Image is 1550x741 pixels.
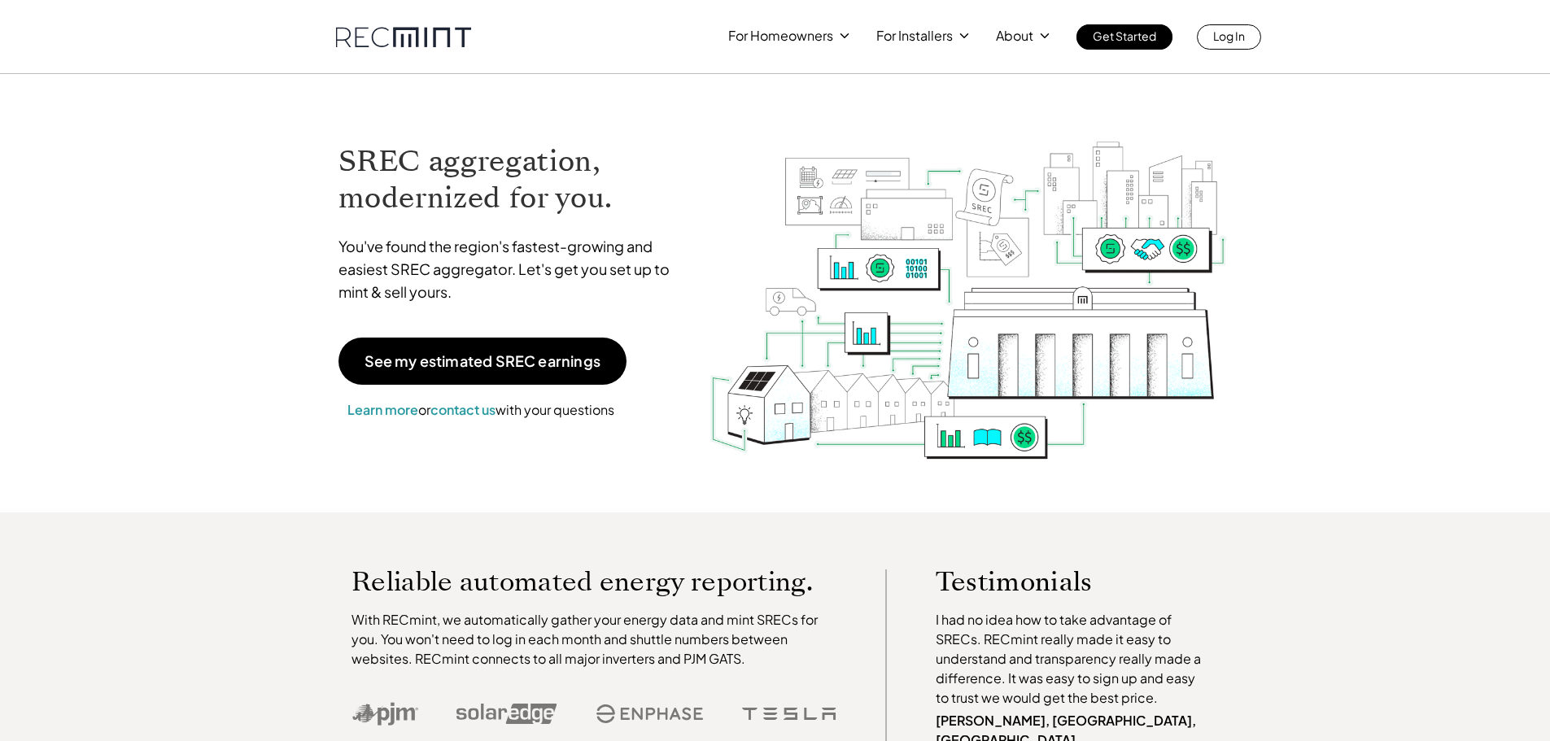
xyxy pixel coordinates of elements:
p: Testimonials [936,569,1178,594]
p: Log In [1213,24,1245,47]
p: For Installers [876,24,953,47]
p: I had no idea how to take advantage of SRECs. RECmint really made it easy to understand and trans... [936,610,1209,708]
a: Learn more [347,401,418,418]
p: With RECmint, we automatically gather your energy data and mint SRECs for you. You won't need to ... [351,610,836,669]
a: Get Started [1076,24,1172,50]
p: For Homeowners [728,24,833,47]
p: You've found the region's fastest-growing and easiest SREC aggregator. Let's get you set up to mi... [338,235,685,303]
p: Get Started [1093,24,1156,47]
h1: SREC aggregation, modernized for you. [338,143,685,216]
a: See my estimated SREC earnings [338,338,627,385]
a: Log In [1197,24,1261,50]
p: or with your questions [338,399,623,421]
a: contact us [430,401,496,418]
img: RECmint value cycle [709,98,1228,464]
p: About [996,24,1033,47]
p: See my estimated SREC earnings [365,354,600,368]
p: Reliable automated energy reporting. [351,569,836,594]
